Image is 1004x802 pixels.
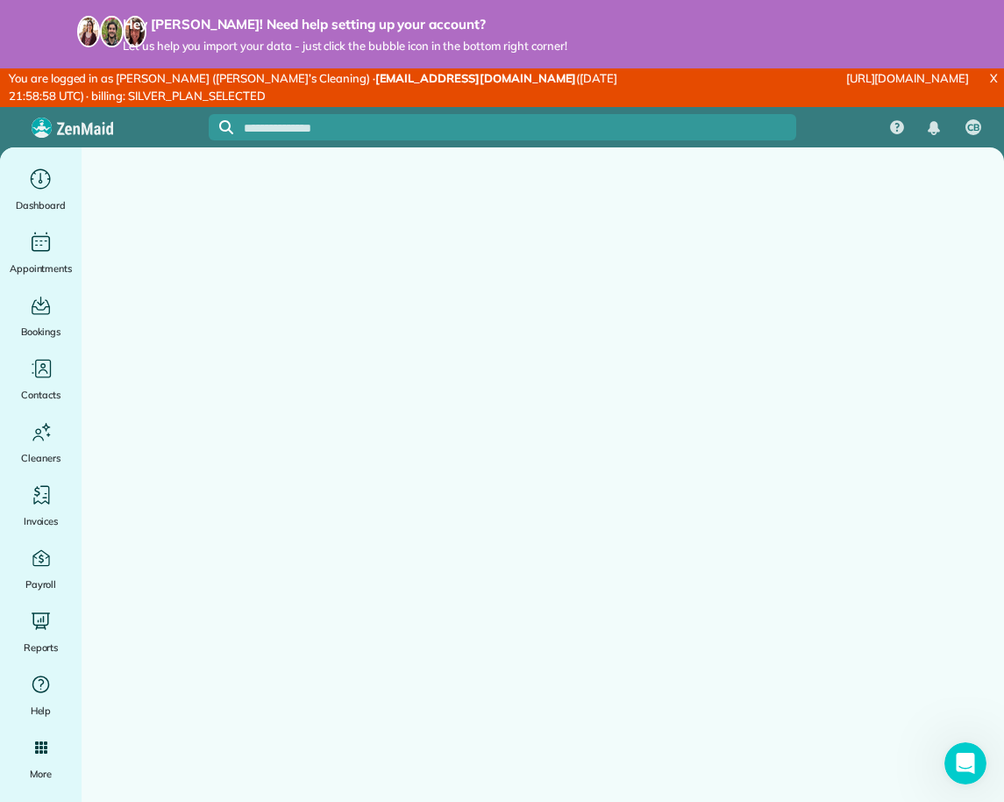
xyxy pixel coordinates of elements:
h2: No tasks [137,93,214,114]
span: Messages [146,591,206,604]
span: Home [40,591,76,604]
a: [URL][DOMAIN_NAME] [846,71,969,85]
span: Cleaners [21,449,61,467]
span: Contacts [21,386,61,404]
a: Contacts [7,354,75,404]
span: Let us help you import your data - just click the bubble icon in the bottom right corner! [123,39,567,54]
span: Help [31,702,52,720]
span: Bookings [21,323,61,340]
p: There are currently no tasks available. [57,132,294,149]
button: Help [234,548,351,618]
button: Messages [117,548,233,618]
a: Appointments [7,228,75,277]
a: Bookings [7,291,75,340]
nav: Main [876,107,1004,147]
a: Invoices [7,481,75,530]
p: Check back later for updates. [57,149,294,167]
a: Reports [7,607,75,656]
div: Close [308,7,339,39]
a: Help [7,670,75,720]
span: Appointments [10,260,73,277]
span: More [30,765,52,783]
div: Notifications [915,109,952,147]
span: Dashboard [16,197,66,214]
span: Invoices [24,512,59,530]
a: X [983,68,1004,89]
strong: Hey [PERSON_NAME]! Need help setting up your account? [123,16,567,33]
a: Cleaners [7,418,75,467]
a: Dashboard [7,165,75,214]
span: Help [278,591,306,604]
span: Reports [24,639,59,656]
iframe: Intercom live chat [944,742,986,784]
span: Payroll [25,576,57,593]
a: Payroll [7,544,75,593]
strong: [EMAIL_ADDRESS][DOMAIN_NAME] [375,71,577,85]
